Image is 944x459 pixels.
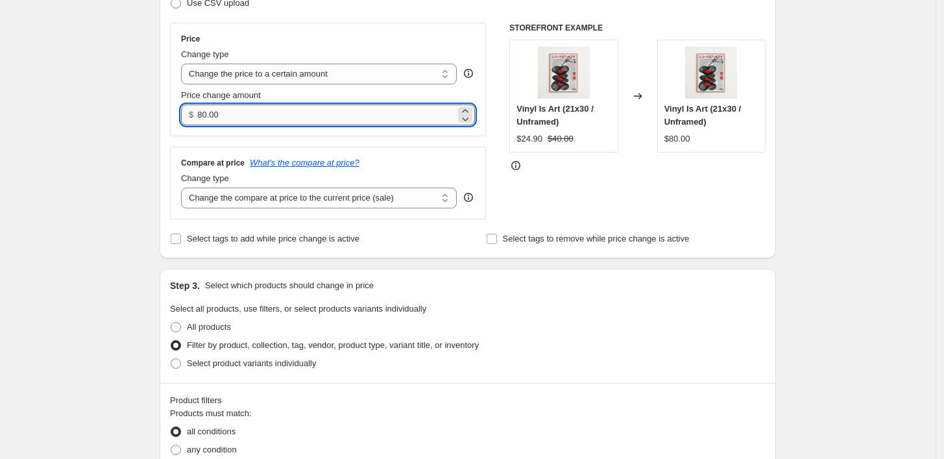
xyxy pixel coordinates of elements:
img: LP_80x.png [685,47,737,99]
strike: $40.00 [548,132,574,145]
h3: Compare at price [181,158,245,168]
span: Change type [181,173,229,183]
div: help [462,67,475,80]
span: Select all products, use filters, or select products variants individually [170,304,426,314]
div: help [462,191,475,204]
p: Select which products should change in price [205,279,374,292]
span: Price change amount [181,90,261,100]
span: Change type [181,49,229,59]
button: What's the compare at price? [250,158,359,167]
span: any condition [187,445,237,454]
span: Vinyl Is Art (21x30 / Unframed) [516,104,594,127]
span: Select tags to add while price change is active [187,234,359,243]
span: Select product variants individually [187,358,316,368]
input: 80.00 [197,105,455,125]
span: Select tags to remove while price change is active [503,234,690,243]
span: all conditions [187,427,236,436]
span: Products must match: [170,408,252,418]
img: LP_80x.png [538,47,590,99]
h3: Price [181,34,200,44]
div: $80.00 [664,132,690,145]
div: $24.90 [516,132,542,145]
span: Vinyl Is Art (21x30 / Unframed) [664,104,742,127]
span: $ [189,110,193,119]
span: All products [187,322,231,332]
span: Filter by product, collection, tag, vendor, product type, variant title, or inventory [187,340,479,350]
div: Product filters [170,394,766,407]
h2: Step 3. [170,279,200,292]
h6: STOREFRONT EXAMPLE [509,23,766,33]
